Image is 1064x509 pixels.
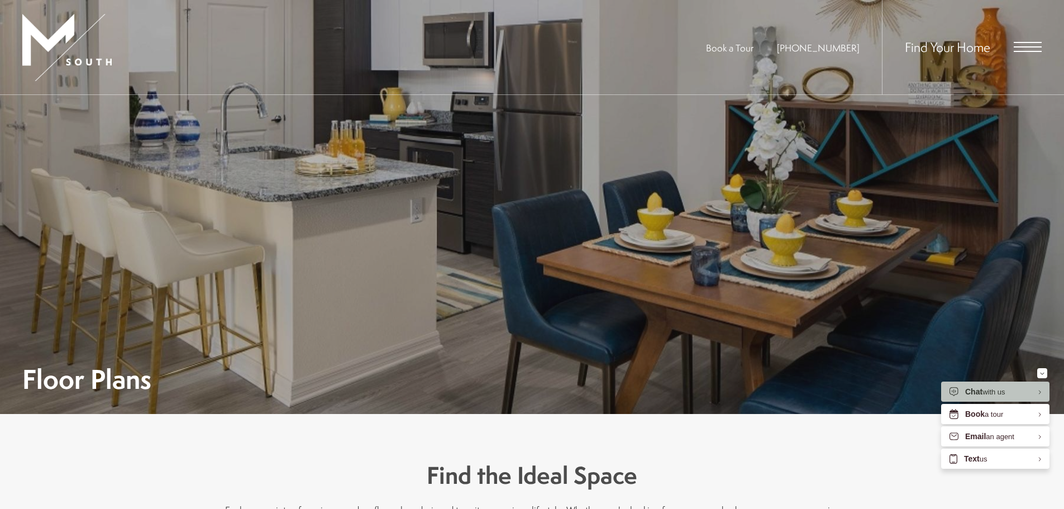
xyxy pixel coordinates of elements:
h3: Find the Ideal Space [225,459,839,492]
img: MSouth [22,14,112,81]
button: Open Menu [1014,42,1042,52]
a: Book a Tour [706,41,753,54]
a: Call Us at 813-570-8014 [777,41,860,54]
a: Find Your Home [905,38,990,56]
span: [PHONE_NUMBER] [777,41,860,54]
h1: Floor Plans [22,367,151,392]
